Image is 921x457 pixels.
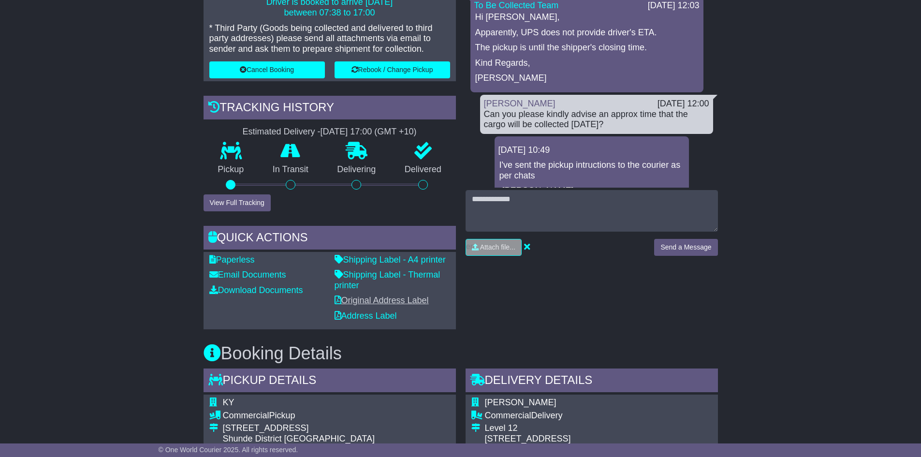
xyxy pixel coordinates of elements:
[204,369,456,395] div: Pickup Details
[484,109,709,130] div: Can you please kindly advise an approx time that the cargo will be collected [DATE]?
[204,226,456,252] div: Quick Actions
[485,434,712,444] div: [STREET_ADDRESS]
[484,99,556,108] a: [PERSON_NAME]
[209,255,255,265] a: Paperless
[223,398,234,407] span: KY
[223,411,450,421] div: Pickup
[335,311,397,321] a: Address Label
[499,160,684,181] p: I've sent the pickup intructions to the courier as per chats
[204,344,718,363] h3: Booking Details
[658,99,709,109] div: [DATE] 12:00
[466,369,718,395] div: Delivery Details
[390,164,456,175] p: Delivered
[475,43,699,53] p: The pickup is until the shipper's closing time.
[204,164,259,175] p: Pickup
[485,411,531,420] span: Commercial
[223,411,269,420] span: Commercial
[654,239,717,256] button: Send a Message
[475,28,699,38] p: Apparently, UPS does not provide driver's ETA.
[209,23,450,55] p: * Third Party (Goods being collected and delivered to third party addresses) please send all atta...
[498,145,685,156] div: [DATE] 10:49
[209,270,286,280] a: Email Documents
[648,0,700,11] div: [DATE] 12:03
[485,423,712,434] div: Level 12
[485,398,556,407] span: [PERSON_NAME]
[335,61,450,78] button: Rebook / Change Pickup
[335,270,440,290] a: Shipping Label - Thermal printer
[485,411,712,421] div: Delivery
[475,73,699,84] p: [PERSON_NAME]
[321,127,417,137] div: [DATE] 17:00 (GMT +10)
[258,164,323,175] p: In Transit
[223,423,450,434] div: [STREET_ADDRESS]
[204,96,456,122] div: Tracking history
[335,255,446,265] a: Shipping Label - A4 printer
[204,127,456,137] div: Estimated Delivery -
[475,12,699,23] p: Hi [PERSON_NAME],
[335,295,429,305] a: Original Address Label
[209,285,303,295] a: Download Documents
[475,58,699,69] p: Kind Regards,
[223,434,450,455] div: Shunde District [GEOGRAPHIC_DATA] [GEOGRAPHIC_DATA]
[159,446,298,454] span: © One World Courier 2025. All rights reserved.
[323,164,391,175] p: Delivering
[209,61,325,78] button: Cancel Booking
[204,194,271,211] button: View Full Tracking
[499,186,684,196] p: -[PERSON_NAME]
[474,0,559,10] a: To Be Collected Team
